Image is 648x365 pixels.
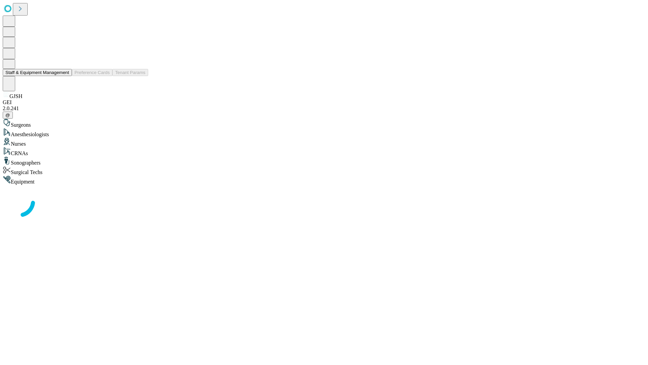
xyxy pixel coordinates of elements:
[3,105,645,112] div: 2.0.241
[3,175,645,185] div: Equipment
[3,138,645,147] div: Nurses
[3,112,13,119] button: @
[72,69,112,76] button: Preference Cards
[3,119,645,128] div: Surgeons
[5,113,10,118] span: @
[9,93,22,99] span: GJSH
[112,69,148,76] button: Tenant Params
[3,147,645,156] div: CRNAs
[3,69,72,76] button: Staff & Equipment Management
[3,128,645,138] div: Anesthesiologists
[3,156,645,166] div: Sonographers
[3,166,645,175] div: Surgical Techs
[3,99,645,105] div: GEI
